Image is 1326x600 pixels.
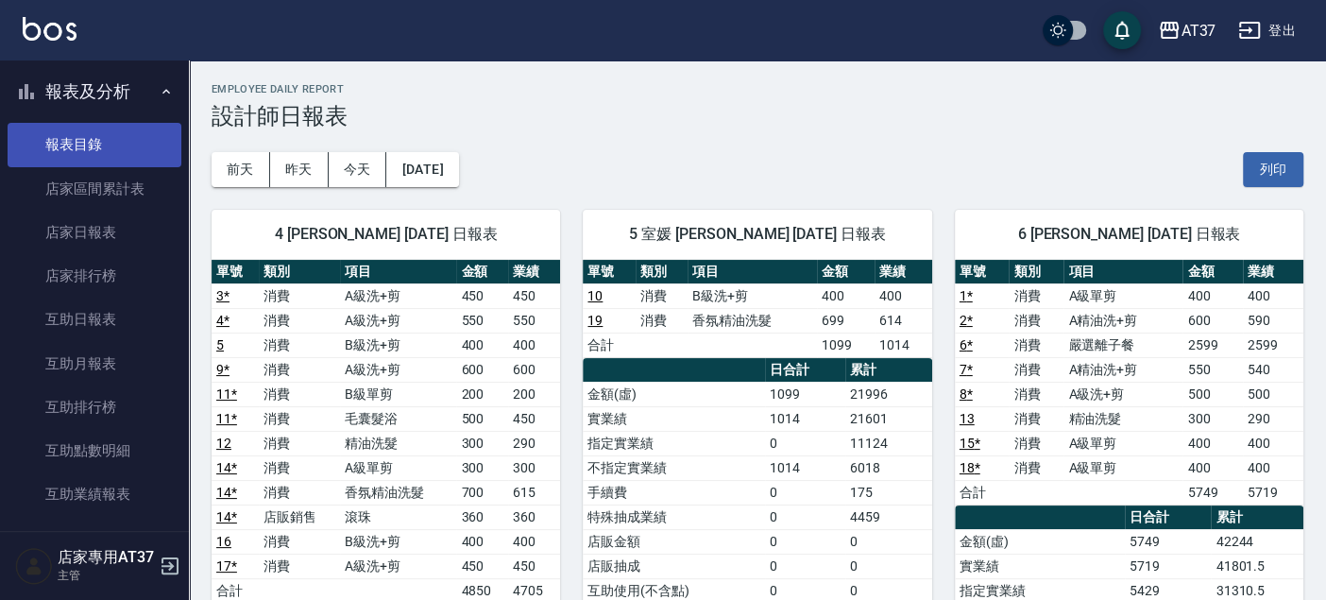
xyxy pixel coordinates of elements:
[340,283,456,308] td: A級洗+剪
[8,254,181,298] a: 店家排行榜
[1182,431,1243,455] td: 400
[1009,455,1063,480] td: 消費
[212,83,1303,95] h2: Employee Daily Report
[1243,333,1303,357] td: 2599
[765,455,845,480] td: 1014
[583,505,765,529] td: 特殊抽成業績
[23,17,76,41] img: Logo
[508,406,560,431] td: 450
[817,308,875,333] td: 699
[15,547,53,585] img: Person
[845,505,931,529] td: 4459
[329,152,387,187] button: 今天
[259,382,340,406] td: 消費
[259,406,340,431] td: 消費
[1182,283,1243,308] td: 400
[456,455,508,480] td: 300
[977,225,1281,244] span: 6 [PERSON_NAME] [DATE] 日報表
[8,472,181,516] a: 互助業績報表
[456,505,508,529] td: 360
[8,211,181,254] a: 店家日報表
[1063,431,1182,455] td: A級單剪
[508,455,560,480] td: 300
[583,382,765,406] td: 金額(虛)
[508,333,560,357] td: 400
[8,67,181,116] button: 報表及分析
[340,431,456,455] td: 精油洗髮
[456,406,508,431] td: 500
[845,406,931,431] td: 21601
[259,333,340,357] td: 消費
[583,529,765,554] td: 店販金額
[1009,333,1063,357] td: 消費
[1243,480,1303,505] td: 5719
[212,152,270,187] button: 前天
[583,406,765,431] td: 實業績
[259,357,340,382] td: 消費
[1125,554,1211,578] td: 5719
[1211,529,1303,554] td: 42244
[456,480,508,505] td: 700
[1182,455,1243,480] td: 400
[8,517,181,560] a: 全店業績分析表
[845,431,931,455] td: 11124
[8,342,181,386] a: 互助月報表
[955,480,1010,505] td: 合計
[216,337,224,352] a: 5
[583,480,765,505] td: 手續費
[259,480,340,505] td: 消費
[508,260,560,284] th: 業績
[955,260,1010,284] th: 單號
[1063,455,1182,480] td: A級單剪
[234,225,537,244] span: 4 [PERSON_NAME] [DATE] 日報表
[875,308,932,333] td: 614
[845,358,931,383] th: 累計
[817,283,875,308] td: 400
[212,260,259,284] th: 單號
[1182,260,1243,284] th: 金額
[1125,529,1211,554] td: 5749
[340,357,456,382] td: A級洗+剪
[636,308,688,333] td: 消費
[1243,283,1303,308] td: 400
[340,505,456,529] td: 滾珠
[456,260,508,284] th: 金額
[340,455,456,480] td: A級單剪
[259,431,340,455] td: 消費
[1243,357,1303,382] td: 540
[508,308,560,333] td: 550
[1181,19,1215,43] div: AT37
[1182,480,1243,505] td: 5749
[1125,506,1211,530] th: 日合計
[583,455,765,480] td: 不指定實業績
[340,406,456,431] td: 毛囊髮浴
[587,288,603,303] a: 10
[456,431,508,455] td: 300
[583,333,635,357] td: 合計
[1243,431,1303,455] td: 400
[765,382,845,406] td: 1099
[875,283,932,308] td: 400
[817,333,875,357] td: 1099
[216,436,231,451] a: 12
[8,429,181,472] a: 互助點數明細
[340,529,456,554] td: B級洗+剪
[1009,357,1063,382] td: 消費
[456,382,508,406] td: 200
[1231,13,1303,48] button: 登出
[340,308,456,333] td: A級洗+剪
[508,431,560,455] td: 290
[960,411,975,426] a: 13
[765,554,845,578] td: 0
[688,308,817,333] td: 香氛精油洗髮
[1063,357,1182,382] td: A精油洗+剪
[456,357,508,382] td: 600
[1243,382,1303,406] td: 500
[8,123,181,166] a: 報表目錄
[845,382,931,406] td: 21996
[456,333,508,357] td: 400
[636,283,688,308] td: 消費
[765,406,845,431] td: 1014
[1063,333,1182,357] td: 嚴選離子餐
[1182,333,1243,357] td: 2599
